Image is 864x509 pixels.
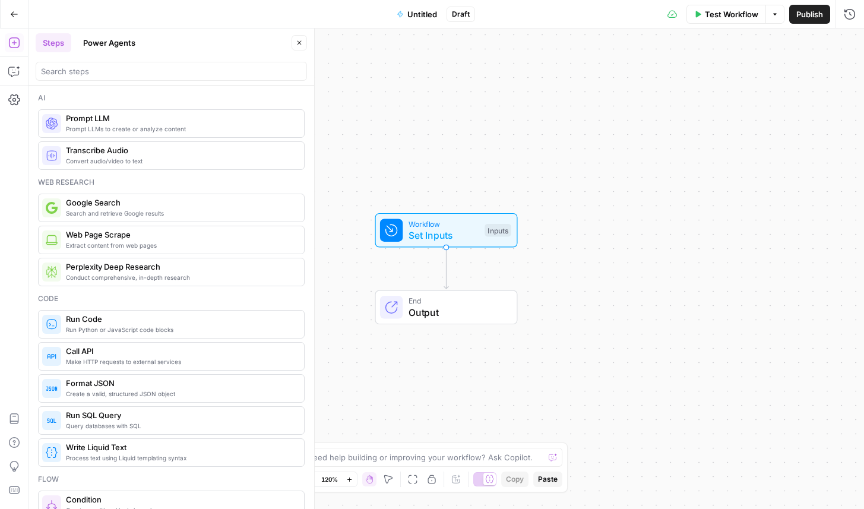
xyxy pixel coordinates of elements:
span: Make HTTP requests to external services [66,357,295,366]
span: Run Code [66,313,295,325]
button: Power Agents [76,33,143,52]
span: Untitled [407,8,437,20]
span: Perplexity Deep Research [66,261,295,273]
button: Test Workflow [686,5,765,24]
span: Google Search [66,197,295,208]
span: Query databases with SQL [66,421,295,431]
button: Steps [36,33,71,52]
span: Format JSON [66,377,295,389]
div: Inputs [485,224,511,237]
button: Copy [501,472,528,487]
div: Web research [38,177,305,188]
span: Run SQL Query [66,409,295,421]
span: Transcribe Audio [66,144,295,156]
span: Copy [506,474,524,485]
span: Output [409,305,505,320]
span: Run Python or JavaScript code blocks [66,325,295,334]
span: Draft [452,9,470,20]
span: Call API [66,345,295,357]
span: 120% [321,475,338,484]
span: Extract content from web pages [66,241,295,250]
span: Workflow [409,218,479,229]
span: Search and retrieve Google results [66,208,295,218]
span: Condition [66,494,295,505]
button: Publish [789,5,830,24]
div: Ai [38,93,305,103]
span: Prompt LLMs to create or analyze content [66,124,295,134]
button: Paste [533,472,562,487]
span: Write Liquid Text [66,441,295,453]
div: WorkflowSet InputsInputs [336,213,557,248]
g: Edge from start to end [444,248,448,289]
input: Search steps [41,65,302,77]
div: Code [38,293,305,304]
span: Prompt LLM [66,112,295,124]
span: Process text using Liquid templating syntax [66,453,295,463]
div: EndOutput [336,290,557,325]
button: Untitled [390,5,444,24]
span: Set Inputs [409,228,479,242]
span: Create a valid, structured JSON object [66,389,295,399]
span: Publish [796,8,823,20]
span: Test Workflow [705,8,758,20]
span: Conduct comprehensive, in-depth research [66,273,295,282]
span: Paste [538,474,558,485]
span: Convert audio/video to text [66,156,295,166]
div: Flow [38,474,305,485]
span: Web Page Scrape [66,229,295,241]
span: End [409,295,505,306]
